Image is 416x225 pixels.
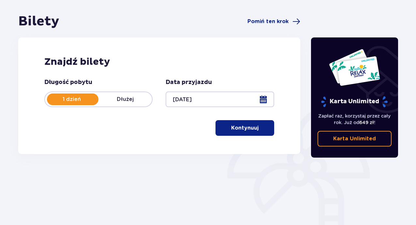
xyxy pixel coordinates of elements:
img: Dwie karty całoroczne do Suntago z napisem 'UNLIMITED RELAX', na białym tle z tropikalnymi liśćmi... [329,49,380,86]
h1: Bilety [18,13,59,30]
a: Pomiń ten krok [247,18,300,25]
p: Data przyjazdu [166,78,212,86]
p: Zapłać raz, korzystaj przez cały rok. Już od ! [318,113,392,126]
p: Karta Unlimited [333,135,376,142]
p: Długość pobytu [44,78,92,86]
p: 1 dzień [45,96,98,103]
span: 649 zł [359,120,374,125]
a: Karta Unlimited [318,131,392,147]
p: Kontynuuj [231,124,259,132]
p: Dłużej [98,96,152,103]
p: Karta Unlimited [320,96,388,107]
h2: Znajdź bilety [44,56,274,68]
button: Kontynuuj [215,120,274,136]
span: Pomiń ten krok [247,18,289,25]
